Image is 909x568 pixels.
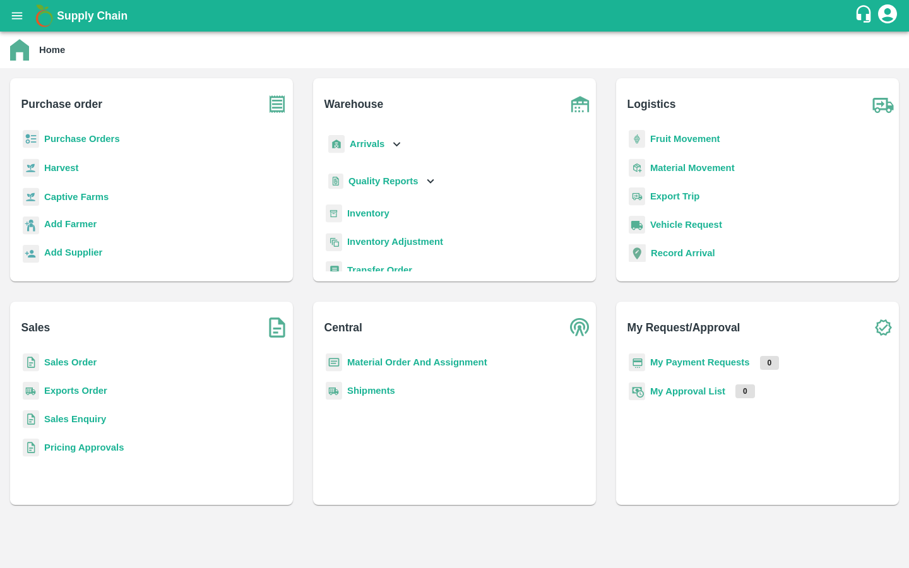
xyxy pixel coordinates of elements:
[44,134,120,144] a: Purchase Orders
[629,216,645,234] img: vehicle
[328,135,345,153] img: whArrival
[32,3,57,28] img: logo
[21,95,102,113] b: Purchase order
[629,244,646,262] img: recordArrival
[10,39,29,61] img: home
[627,95,676,113] b: Logistics
[23,187,39,206] img: harvest
[348,176,419,186] b: Quality Reports
[324,95,384,113] b: Warehouse
[650,163,735,173] a: Material Movement
[650,386,725,396] a: My Approval List
[44,246,102,263] a: Add Supplier
[760,356,780,370] p: 0
[650,134,720,144] a: Fruit Movement
[564,88,596,120] img: warehouse
[564,312,596,343] img: central
[326,261,342,280] img: whTransfer
[328,174,343,189] img: qualityReport
[350,139,384,149] b: Arrivals
[347,386,395,396] a: Shipments
[44,247,102,257] b: Add Supplier
[44,357,97,367] a: Sales Order
[57,7,854,25] a: Supply Chain
[23,245,39,263] img: supplier
[854,4,876,27] div: customer-support
[876,3,899,29] div: account of current user
[867,88,899,120] img: truck
[39,45,65,55] b: Home
[44,414,106,424] a: Sales Enquiry
[651,248,715,258] a: Record Arrival
[44,219,97,229] b: Add Farmer
[44,163,78,173] a: Harvest
[629,130,645,148] img: fruit
[347,265,412,275] a: Transfer Order
[326,382,342,400] img: shipments
[23,382,39,400] img: shipments
[23,439,39,457] img: sales
[650,191,699,201] a: Export Trip
[21,319,50,336] b: Sales
[629,353,645,372] img: payment
[347,208,389,218] a: Inventory
[324,319,362,336] b: Central
[326,353,342,372] img: centralMaterial
[627,319,740,336] b: My Request/Approval
[326,130,404,158] div: Arrivals
[326,169,437,194] div: Quality Reports
[650,220,722,230] a: Vehicle Request
[735,384,755,398] p: 0
[44,192,109,202] a: Captive Farms
[23,410,39,429] img: sales
[347,357,487,367] a: Material Order And Assignment
[23,216,39,235] img: farmer
[650,357,750,367] a: My Payment Requests
[44,217,97,234] a: Add Farmer
[23,158,39,177] img: harvest
[23,353,39,372] img: sales
[44,442,124,453] a: Pricing Approvals
[629,187,645,206] img: delivery
[347,237,443,247] a: Inventory Adjustment
[867,312,899,343] img: check
[23,130,39,148] img: reciept
[629,158,645,177] img: material
[629,382,645,401] img: approval
[261,312,293,343] img: soSales
[57,9,128,22] b: Supply Chain
[326,233,342,251] img: inventory
[44,386,107,396] a: Exports Order
[261,88,293,120] img: purchase
[326,204,342,223] img: whInventory
[3,1,32,30] button: open drawer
